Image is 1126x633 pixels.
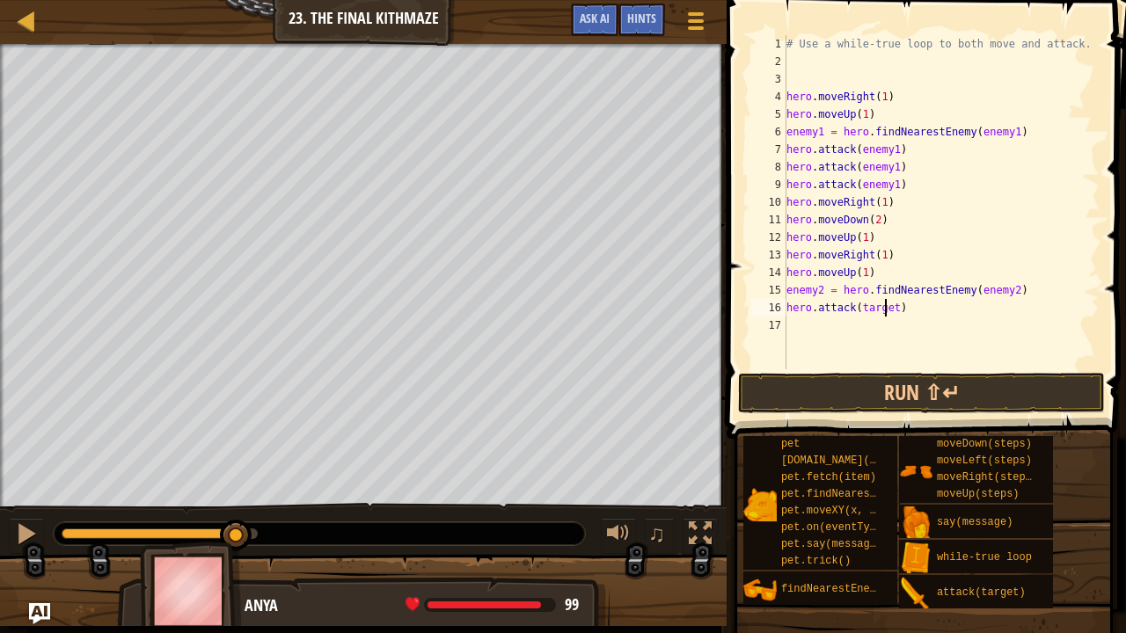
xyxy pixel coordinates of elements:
button: Ctrl + P: Pause [9,518,44,554]
button: Adjust volume [601,518,636,554]
div: 15 [751,281,786,299]
div: 6 [751,123,786,141]
span: pet.say(message) [781,538,882,550]
div: 5 [751,105,786,123]
span: pet.moveXY(x, y) [781,505,882,517]
div: 13 [751,246,786,264]
span: pet.findNearestByType(type) [781,488,952,500]
span: [DOMAIN_NAME](enemy) [781,455,908,467]
span: pet [781,438,801,450]
div: 17 [751,316,786,334]
img: portrait.png [743,573,777,607]
img: portrait.png [743,488,777,521]
button: Run ⇧↵ [738,373,1105,413]
span: Hints [627,10,656,26]
div: 10 [751,193,786,211]
div: 9 [751,176,786,193]
span: moveRight(steps) [937,471,1038,484]
div: 8 [751,158,786,176]
div: 16 [751,299,786,316]
span: findNearestEnemy() [781,583,896,595]
div: 2 [751,53,786,70]
span: pet.fetch(item) [781,471,876,484]
button: Ask AI [571,4,618,36]
span: say(message) [937,516,1013,528]
button: Ask AI [29,603,50,624]
span: while-true loop [937,551,1032,564]
div: 7 [751,141,786,158]
img: portrait.png [899,506,932,540]
div: health: 99 / 109 [406,597,579,613]
div: 12 [751,229,786,246]
div: 14 [751,264,786,281]
span: moveDown(steps) [937,438,1032,450]
img: portrait.png [899,455,932,488]
button: Show game menu [674,4,718,45]
span: attack(target) [937,586,1026,599]
span: moveUp(steps) [937,488,1020,500]
button: Toggle fullscreen [683,518,718,554]
div: 4 [751,88,786,105]
div: Anya [245,594,592,617]
span: Ask AI [580,10,610,26]
img: portrait.png [899,577,932,610]
span: ♫ [648,520,666,547]
img: portrait.png [899,542,932,575]
span: pet.trick() [781,555,851,567]
div: 3 [751,70,786,88]
span: 99 [565,593,579,615]
div: 1 [751,35,786,53]
span: pet.on(eventType, handler) [781,521,946,534]
div: 11 [751,211,786,229]
span: moveLeft(steps) [937,455,1032,467]
button: ♫ [645,518,675,554]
